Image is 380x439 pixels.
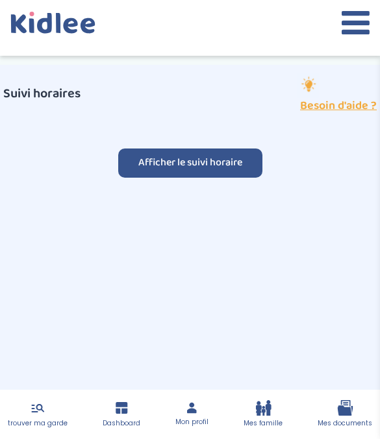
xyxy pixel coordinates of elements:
[3,86,81,101] span: Suivi horaires
[118,148,262,178] button: Afficher le suivi horaire
[103,400,140,429] a: Dashboard
[244,418,283,429] span: Mes famille
[300,75,377,113] a: Besoin d'aide ?
[175,417,209,427] span: Mon profil
[318,418,372,429] span: Mes documents
[298,73,319,98] img: tutorial_icon.PNG
[244,400,283,429] a: Mes famille
[103,418,140,429] span: Dashboard
[175,401,209,427] a: Mon profil
[8,400,68,429] a: trouver ma garde
[318,400,372,429] a: Mes documents
[8,418,68,429] span: trouver ma garde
